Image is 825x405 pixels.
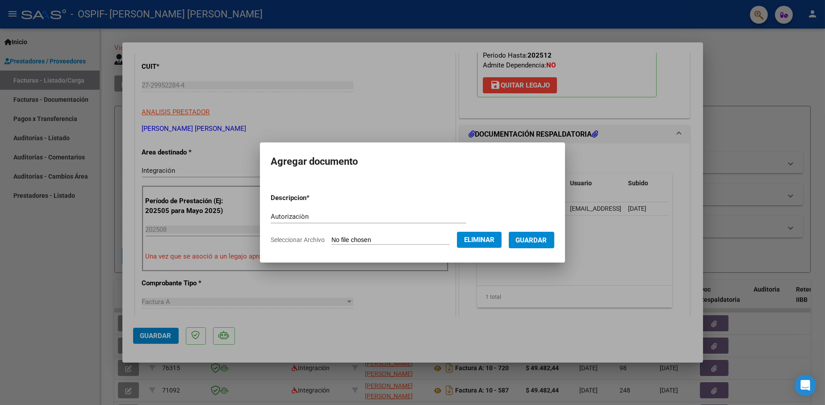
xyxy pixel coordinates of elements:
span: Guardar [516,236,547,244]
span: Eliminar [464,236,494,244]
h2: Agregar documento [271,153,554,170]
button: Eliminar [457,232,502,248]
p: Descripcion [271,193,356,203]
span: Seleccionar Archivo [271,236,325,243]
button: Guardar [509,232,554,248]
div: Open Intercom Messenger [795,375,816,396]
